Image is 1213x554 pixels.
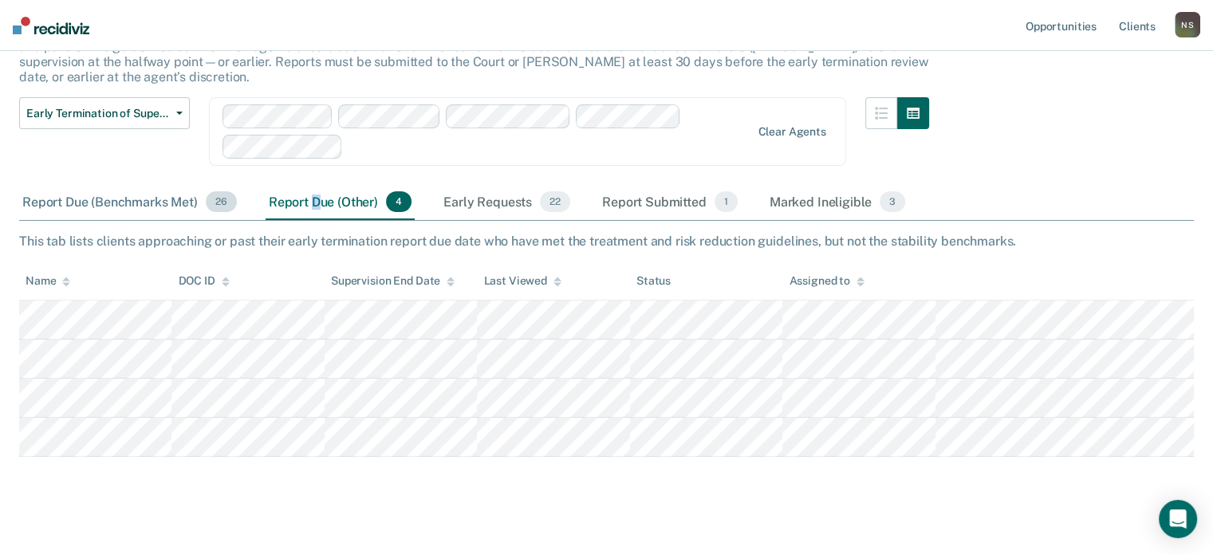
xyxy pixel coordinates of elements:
[386,191,412,212] span: 4
[1159,500,1197,538] div: Open Intercom Messenger
[715,191,738,212] span: 1
[13,17,89,34] img: Recidiviz
[19,97,190,129] button: Early Termination of Supervision
[206,191,237,212] span: 26
[880,191,905,212] span: 3
[19,24,928,85] p: The [US_STATE] Sentencing Commission’s 2025 Adult Sentencing, Release, & Supervision Guidelines e...
[766,185,909,220] div: Marked Ineligible3
[26,107,170,120] span: Early Termination of Supervision
[1175,12,1200,37] div: N S
[789,274,864,288] div: Assigned to
[1175,12,1200,37] button: NS
[440,185,573,220] div: Early Requests22
[758,125,825,139] div: Clear agents
[599,185,741,220] div: Report Submitted1
[540,191,570,212] span: 22
[483,274,561,288] div: Last Viewed
[331,274,455,288] div: Supervision End Date
[19,234,1194,249] div: This tab lists clients approaching or past their early termination report due date who have met t...
[266,185,415,220] div: Report Due (Other)4
[178,274,229,288] div: DOC ID
[26,274,70,288] div: Name
[636,274,671,288] div: Status
[19,185,240,220] div: Report Due (Benchmarks Met)26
